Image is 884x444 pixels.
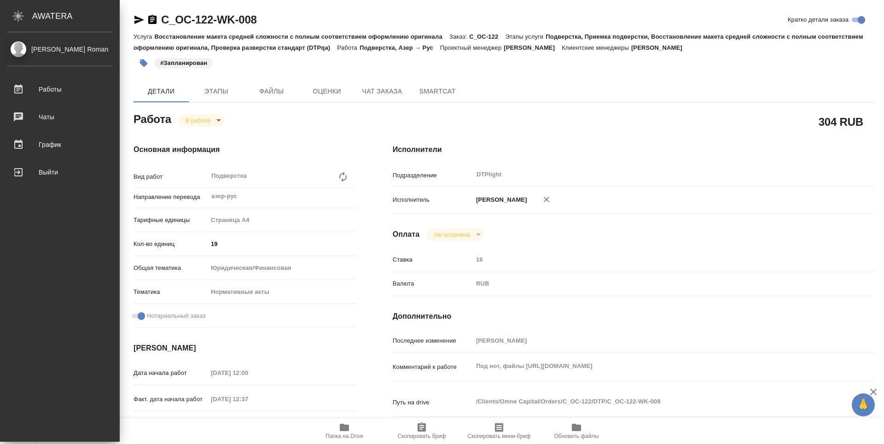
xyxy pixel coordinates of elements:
button: Не оплачена [431,231,472,239]
p: Тарифные единицы [134,216,208,225]
span: 🙏 [855,395,871,415]
p: Направление перевода [134,193,208,202]
span: Запланирован [154,58,214,66]
p: Дата начала работ [134,368,208,378]
div: Нормативные акты [208,284,356,300]
button: Удалить исполнителя [536,189,557,210]
h2: 304 RUB [819,114,863,129]
div: Выйти [7,165,113,179]
span: Скопировать мини-бриф [467,433,530,439]
div: Юридическая/Финансовая [208,260,356,276]
a: Работы [2,78,117,101]
span: Файлы [250,86,294,97]
h4: Исполнители [393,144,874,155]
p: Факт. дата начала работ [134,395,208,404]
p: Услуга [134,33,154,40]
textarea: Под нот, файлы [URL][DOMAIN_NAME] [473,358,834,374]
button: Обновить файлы [538,418,615,444]
button: Добавить тэг [134,53,154,73]
p: Проектный менеджер [440,44,504,51]
p: Клиентские менеджеры [562,44,631,51]
input: ✎ Введи что-нибудь [208,237,356,251]
span: Обновить файлы [554,433,599,439]
textarea: /Clients/Omne Capital/Orders/C_OC-122/DTP/C_OC-122-WK-008 [473,394,834,409]
input: Пустое поле [473,334,834,347]
button: Скопировать ссылку [147,14,158,25]
input: Пустое поле [208,392,288,406]
div: AWATERA [32,7,120,25]
p: [PERSON_NAME] [631,44,689,51]
button: 🙏 [852,393,875,416]
div: [PERSON_NAME] Roman [7,44,113,54]
h2: Работа [134,110,171,127]
span: Кратко детали заказа [788,15,849,24]
a: C_OC-122-WK-008 [161,13,257,26]
p: Подразделение [393,171,473,180]
p: Кол-во единиц [134,240,208,249]
input: Пустое поле [208,366,288,380]
p: #Запланирован [160,58,207,68]
div: RUB [473,276,834,292]
button: Скопировать бриф [383,418,460,444]
p: Ставка [393,255,473,264]
span: Нотариальный заказ [147,311,205,321]
p: [PERSON_NAME] [473,195,527,204]
h4: Основная информация [134,144,356,155]
div: График [7,138,113,152]
a: Выйти [2,161,117,184]
div: В работе [178,114,224,127]
p: Путь на drive [393,398,473,407]
a: Чаты [2,105,117,129]
p: Подверстка, Азер → Рус [360,44,440,51]
input: Пустое поле [473,253,834,266]
p: Исполнитель [393,195,473,204]
span: Оценки [305,86,349,97]
span: Скопировать бриф [397,433,446,439]
div: Страница А4 [208,212,356,228]
h4: Оплата [393,229,420,240]
p: Валюта [393,279,473,288]
span: Этапы [194,86,238,97]
button: В работе [183,117,213,124]
button: Скопировать ссылку для ЯМессенджера [134,14,145,25]
span: SmartCat [415,86,459,97]
p: Общая тематика [134,263,208,273]
p: Вид работ [134,172,208,181]
span: Чат заказа [360,86,404,97]
p: Восстановление макета средней сложности с полным соответствием оформлению оригинала [154,33,449,40]
button: Папка на Drive [306,418,383,444]
button: Скопировать мини-бриф [460,418,538,444]
input: Пустое поле [208,416,288,430]
p: C_OC-122 [469,33,505,40]
span: Папка на Drive [326,433,363,439]
div: Чаты [7,110,113,124]
div: В работе [427,228,483,241]
a: График [2,133,117,156]
span: Детали [139,86,183,97]
p: Заказ: [449,33,469,40]
p: [PERSON_NAME] [504,44,562,51]
h4: [PERSON_NAME] [134,343,356,354]
h4: Дополнительно [393,311,874,322]
p: Последнее изменение [393,336,473,345]
p: Тематика [134,287,208,297]
p: Работа [337,44,360,51]
div: Работы [7,82,113,96]
p: Этапы услуги [505,33,546,40]
p: Комментарий к работе [393,362,473,372]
